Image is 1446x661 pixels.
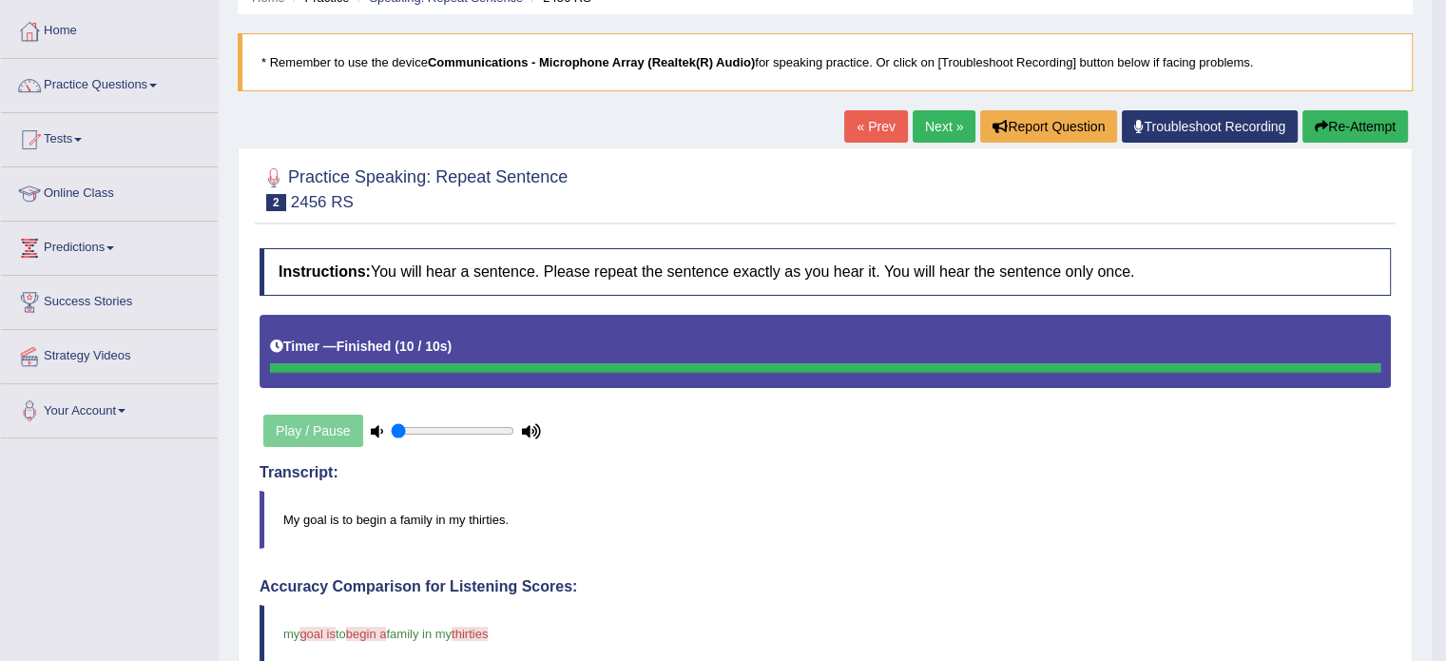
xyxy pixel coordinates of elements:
[844,110,907,143] a: « Prev
[260,578,1391,595] h4: Accuracy Comparison for Listening Scores:
[448,339,453,354] b: )
[260,164,568,211] h2: Practice Speaking: Repeat Sentence
[1,222,218,269] a: Predictions
[1,330,218,378] a: Strategy Videos
[291,193,354,211] small: 2456 RS
[279,263,371,280] b: Instructions:
[1,5,218,52] a: Home
[1,113,218,161] a: Tests
[1,59,218,107] a: Practice Questions
[260,491,1391,549] blockquote: My goal is to begin a family in my thirties.
[452,627,488,641] span: thirties
[1,276,218,323] a: Success Stories
[395,339,399,354] b: (
[238,33,1413,91] blockquote: * Remember to use the device for speaking practice. Or click on [Troubleshoot Recording] button b...
[337,339,392,354] b: Finished
[428,55,755,69] b: Communications - Microphone Array (Realtek(R) Audio)
[266,194,286,211] span: 2
[980,110,1117,143] button: Report Question
[283,627,299,641] span: my
[1,384,218,432] a: Your Account
[336,627,346,641] span: to
[1,167,218,215] a: Online Class
[913,110,975,143] a: Next »
[260,248,1391,296] h4: You will hear a sentence. Please repeat the sentence exactly as you hear it. You will hear the se...
[346,627,387,641] span: begin a
[299,627,336,641] span: goal is
[1122,110,1298,143] a: Troubleshoot Recording
[399,339,448,354] b: 10 / 10s
[386,627,452,641] span: family in my
[1302,110,1408,143] button: Re-Attempt
[260,464,1391,481] h4: Transcript:
[270,340,452,354] h5: Timer —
